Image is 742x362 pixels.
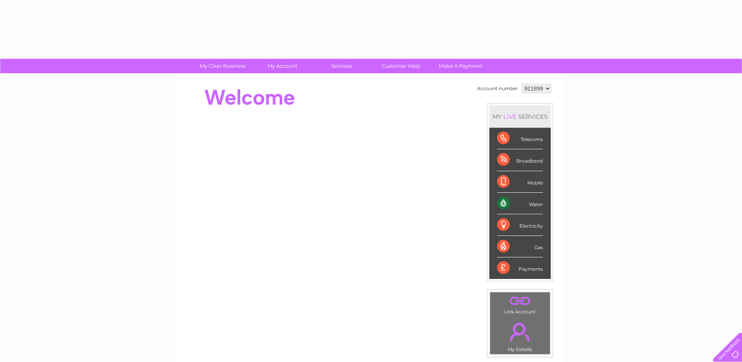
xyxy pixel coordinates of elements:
[489,105,551,128] div: MY SERVICES
[428,59,493,73] a: Make A Payment
[497,171,543,193] div: Mobile
[490,316,550,355] td: My Details
[497,257,543,279] div: Payments
[497,128,543,149] div: Telecoms
[497,193,543,214] div: Water
[309,59,374,73] a: Services
[497,149,543,171] div: Broadband
[497,236,543,257] div: Gas
[369,59,433,73] a: Customer Help
[190,59,255,73] a: My Clear Business
[475,82,520,95] td: Account number
[492,294,548,308] a: .
[502,113,518,120] div: LIVE
[497,214,543,236] div: Electricity
[250,59,314,73] a: My Account
[492,318,548,346] a: .
[490,292,550,317] td: Link Account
